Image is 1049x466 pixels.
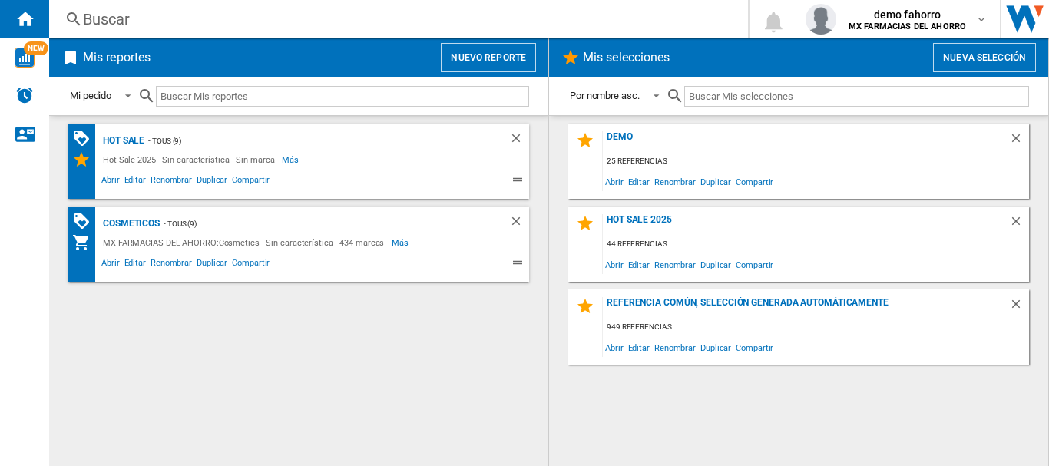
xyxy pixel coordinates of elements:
[652,171,698,192] span: Renombrar
[626,337,652,358] span: Editar
[603,214,1009,235] div: Hot Sale 2025
[1009,214,1029,235] div: Borrar
[652,337,698,358] span: Renombrar
[570,90,640,101] div: Por nombre asc.
[603,337,626,358] span: Abrir
[99,233,392,252] div: MX FARMACIAS DEL AHORRO:Cosmetics - Sin característica - 434 marcas
[99,150,282,169] div: Hot Sale 2025 - Sin característica - Sin marca
[24,41,48,55] span: NEW
[933,43,1036,72] button: Nueva selección
[580,43,673,72] h2: Mis selecciones
[72,150,99,169] div: Mis Selecciones
[72,233,99,252] div: Mi colección
[148,173,194,191] span: Renombrar
[733,171,776,192] span: Compartir
[1009,131,1029,152] div: Borrar
[733,254,776,275] span: Compartir
[603,171,626,192] span: Abrir
[698,254,733,275] span: Duplicar
[83,8,708,30] div: Buscar
[156,86,529,107] input: Buscar Mis reportes
[603,235,1029,254] div: 44 referencias
[230,173,272,191] span: Compartir
[509,131,529,150] div: Borrar
[849,7,966,22] span: demo fahorro
[652,254,698,275] span: Renombrar
[1009,297,1029,318] div: Borrar
[626,171,652,192] span: Editar
[806,4,836,35] img: profile.jpg
[99,131,144,150] div: Hot Sale
[99,214,160,233] div: Cosmeticos
[698,171,733,192] span: Duplicar
[99,173,122,191] span: Abrir
[626,254,652,275] span: Editar
[80,43,154,72] h2: Mis reportes
[282,150,301,169] span: Más
[733,337,776,358] span: Compartir
[392,233,411,252] span: Más
[160,214,478,233] div: - TOUS (9)
[698,337,733,358] span: Duplicar
[603,131,1009,152] div: demo
[509,214,529,233] div: Borrar
[603,297,1009,318] div: Referencia común, selección generada automáticamente
[684,86,1029,107] input: Buscar Mis selecciones
[849,21,966,31] b: MX FARMACIAS DEL AHORRO
[72,212,99,231] div: Matriz de PROMOCIONES
[194,256,230,274] span: Duplicar
[122,173,148,191] span: Editar
[99,256,122,274] span: Abrir
[122,256,148,274] span: Editar
[15,86,34,104] img: alerts-logo.svg
[148,256,194,274] span: Renombrar
[72,129,99,148] div: Matriz de PROMOCIONES
[15,48,35,68] img: wise-card.svg
[194,173,230,191] span: Duplicar
[441,43,536,72] button: Nuevo reporte
[70,90,111,101] div: Mi pedido
[603,254,626,275] span: Abrir
[603,318,1029,337] div: 949 referencias
[144,131,478,150] div: - TOUS (9)
[603,152,1029,171] div: 25 referencias
[230,256,272,274] span: Compartir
